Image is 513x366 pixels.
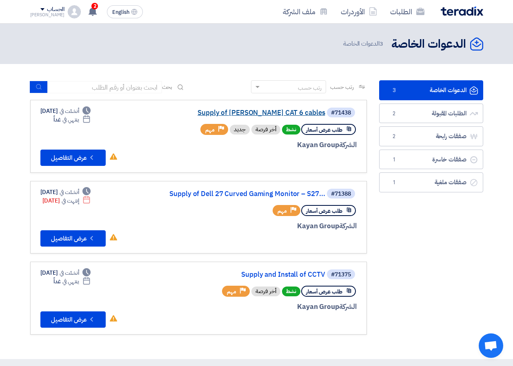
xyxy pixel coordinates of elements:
div: [DATE] [42,196,91,205]
button: English [107,5,143,18]
div: #71375 [331,272,351,278]
a: الطلبات [384,2,431,21]
a: الأوردرات [334,2,384,21]
img: Teradix logo [441,7,483,16]
span: ينتهي في [62,277,79,286]
span: 2 [91,3,98,9]
div: [DATE] [40,107,91,115]
span: الشركة [339,140,357,150]
span: طلب عرض أسعار [306,126,342,134]
img: profile_test.png [68,5,81,18]
span: ينتهي في [62,115,79,124]
button: عرض التفاصيل [40,311,106,328]
span: بحث [162,83,173,91]
a: Supply of Dell 27 Curved Gaming Monitor – S27... [162,190,325,198]
span: رتب حسب [330,83,353,91]
span: 1 [389,156,399,164]
span: أنشئت في [60,107,79,115]
span: الدعوات الخاصة [343,39,385,49]
a: الطلبات المقبولة2 [379,104,483,123]
div: أخر فرصة [251,125,280,134]
a: الدعوات الخاصة3 [379,80,483,100]
div: أخر فرصة [251,287,280,296]
a: صفقات رابحة2 [379,126,483,146]
a: صفقات ملغية1 [379,172,483,192]
span: نشط [282,287,300,296]
input: ابحث بعنوان أو رقم الطلب [48,81,162,93]
div: Kayan Group [160,140,357,150]
div: Open chat [479,333,503,358]
div: #71388 [331,191,351,197]
a: Supply of [PERSON_NAME] CAT 6 cables [162,109,325,117]
div: Kayan Group [160,221,357,232]
a: صفقات خاسرة1 [379,150,483,170]
span: إنتهت في [62,196,79,205]
span: طلب عرض أسعار [306,288,342,295]
div: غداً [53,277,91,286]
span: 2 [389,110,399,118]
span: أنشئت في [60,269,79,277]
span: مهم [205,126,215,134]
div: غداً [53,115,91,124]
h2: الدعوات الخاصة [391,36,466,52]
span: English [112,9,129,15]
span: 3 [389,86,399,95]
div: رتب حسب [298,84,322,92]
div: Kayan Group [160,302,357,312]
div: جديد [230,125,250,134]
div: الحساب [47,6,64,13]
div: [PERSON_NAME] [30,13,65,17]
button: عرض التفاصيل [40,230,106,247]
div: [DATE] [40,188,91,196]
span: الشركة [339,221,357,231]
span: أنشئت في [60,188,79,196]
button: عرض التفاصيل [40,150,106,166]
span: نشط [282,125,300,134]
span: 2 [389,132,399,141]
span: مهم [278,207,287,215]
span: 1 [389,179,399,187]
span: الشركة [339,302,357,312]
div: #71438 [331,110,351,116]
span: 3 [380,39,383,48]
div: [DATE] [40,269,91,277]
a: ملف الشركة [276,2,334,21]
span: طلب عرض أسعار [306,207,342,215]
a: Supply and Install of CCTV [162,271,325,278]
span: مهم [227,288,236,295]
